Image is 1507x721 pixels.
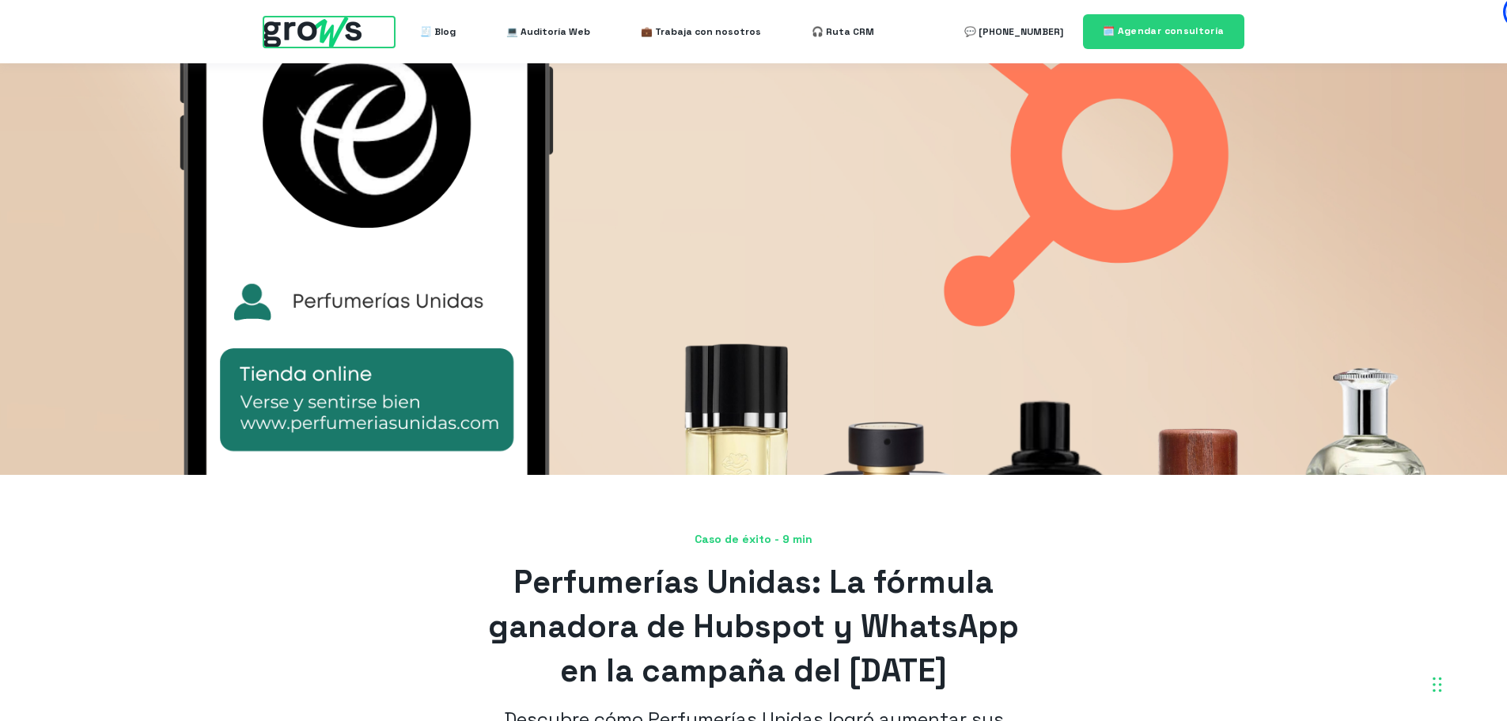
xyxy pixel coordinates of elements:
a: 💼 Trabaja con nosotros [641,16,761,47]
div: Arrastrar [1433,661,1442,708]
div: Widget de chat [1428,645,1507,721]
a: 🧾 Blog [420,16,456,47]
a: 💻 Auditoría Web [506,16,590,47]
a: 🗓️ Agendar consultoría [1083,14,1244,48]
iframe: Chat Widget [1428,645,1507,721]
span: Perfumerías Unidas: La fórmula ganadora de Hubspot y WhatsApp en la campaña del [DATE] [488,562,1019,691]
span: 🗓️ Agendar consultoría [1103,25,1225,37]
span: Caso de éxito - 9 min [263,532,1244,548]
a: 🎧 Ruta CRM [812,16,874,47]
img: grows - hubspot [263,17,362,47]
a: 💬 [PHONE_NUMBER] [964,16,1063,47]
